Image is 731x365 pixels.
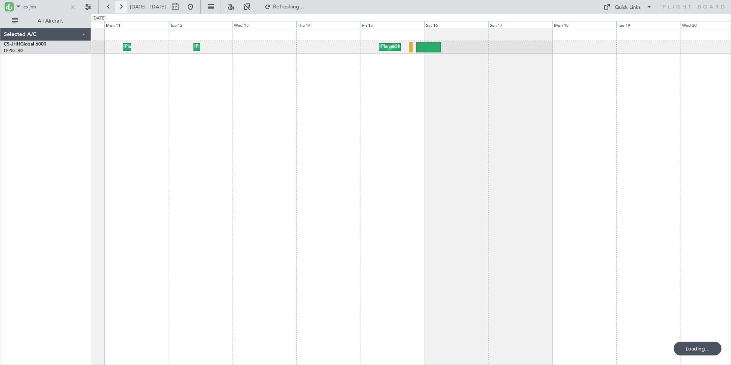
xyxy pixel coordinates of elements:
div: Quick Links [615,4,641,11]
div: Planned Maint [GEOGRAPHIC_DATA] ([GEOGRAPHIC_DATA]) [381,41,502,53]
div: Wed 13 [232,21,296,28]
div: Sun 17 [488,21,552,28]
div: Thu 14 [296,21,360,28]
span: CS-JHH [4,42,20,47]
button: Refreshing... [261,1,307,13]
div: Tue 12 [169,21,232,28]
div: [DATE] [93,15,106,22]
div: Planned Maint [GEOGRAPHIC_DATA] ([GEOGRAPHIC_DATA]) [196,41,316,53]
button: Quick Links [599,1,656,13]
div: Mon 18 [552,21,616,28]
a: LFPB/LBG [4,48,24,54]
span: All Aircraft [20,18,81,24]
a: CS-JHHGlobal 6000 [4,42,46,47]
input: A/C (Reg. or Type) [23,1,67,13]
div: Loading... [674,342,721,355]
button: All Aircraft [8,15,83,27]
div: Tue 19 [616,21,680,28]
div: Fri 15 [361,21,424,28]
div: Mon 11 [104,21,168,28]
span: [DATE] - [DATE] [130,3,166,10]
div: Planned Maint [GEOGRAPHIC_DATA] ([GEOGRAPHIC_DATA]) [125,41,245,53]
div: Sat 16 [424,21,488,28]
span: Refreshing... [273,4,305,10]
